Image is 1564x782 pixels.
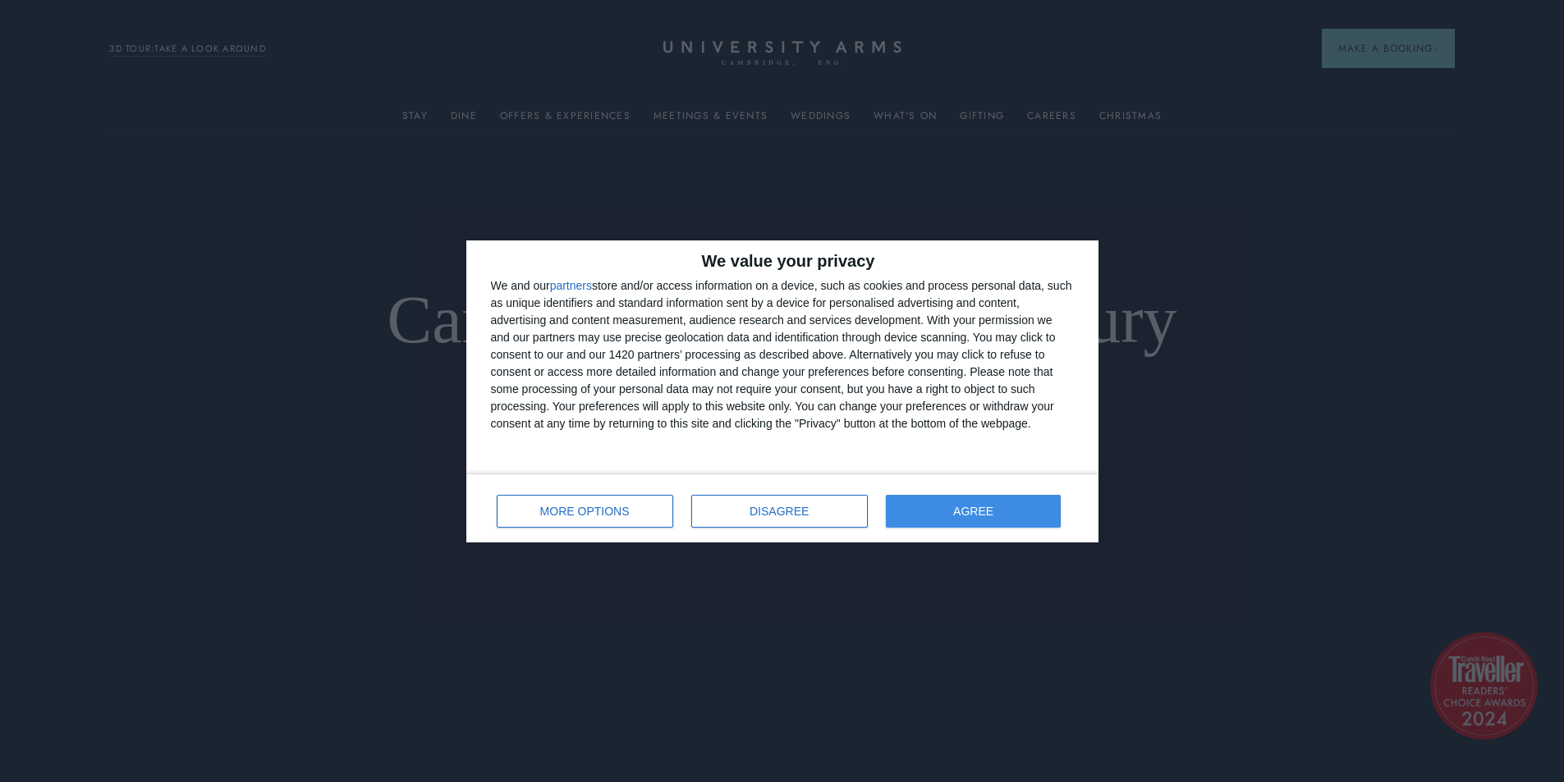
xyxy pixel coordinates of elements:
span: MORE OPTIONS [540,505,630,517]
button: DISAGREE [691,495,868,528]
button: AGREE [886,495,1062,528]
span: DISAGREE [750,505,809,517]
span: AGREE [953,505,993,517]
div: We and our store and/or access information on a device, such as cookies and process personal data... [491,277,1074,432]
h2: We value your privacy [491,253,1074,269]
div: qc-cmp2-ui [466,240,1098,542]
button: MORE OPTIONS [497,495,673,528]
button: partners [550,280,592,291]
